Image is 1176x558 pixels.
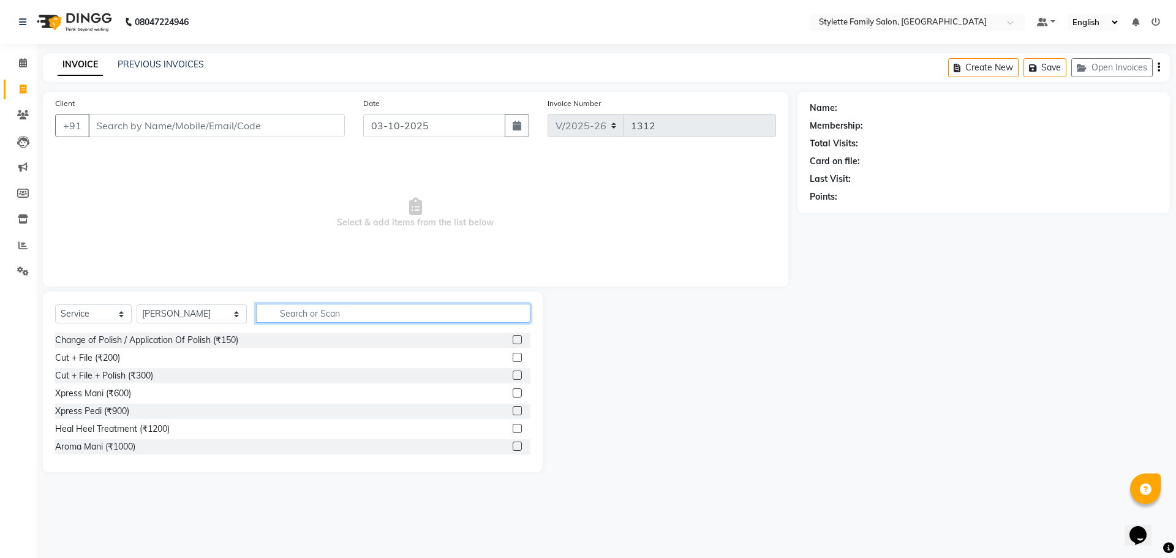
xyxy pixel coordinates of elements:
label: Client [55,98,75,109]
div: Membership: [810,119,863,132]
div: Card on file: [810,155,860,168]
iframe: chat widget [1125,509,1164,546]
a: PREVIOUS INVOICES [118,59,204,70]
div: Points: [810,190,837,203]
input: Search or Scan [256,304,530,323]
div: Total Visits: [810,137,858,150]
button: Create New [948,58,1019,77]
label: Invoice Number [548,98,601,109]
b: 08047224946 [135,5,189,39]
button: +91 [55,114,89,137]
div: Change of Polish / Application Of Polish (₹150) [55,334,238,347]
button: Save [1023,58,1066,77]
img: logo [31,5,115,39]
div: Xpress Pedi (₹900) [55,405,129,418]
div: Cut + File + Polish (₹300) [55,369,153,382]
div: Heal Heel Treatment (₹1200) [55,423,170,435]
div: Last Visit: [810,173,851,186]
button: Open Invoices [1071,58,1153,77]
a: INVOICE [58,54,103,76]
label: Date [363,98,380,109]
div: Xpress Mani (₹600) [55,387,131,400]
input: Search by Name/Mobile/Email/Code [88,114,345,137]
span: Select & add items from the list below [55,152,776,274]
div: Name: [810,102,837,115]
div: Cut + File (₹200) [55,352,120,364]
div: Aroma Mani (₹1000) [55,440,135,453]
